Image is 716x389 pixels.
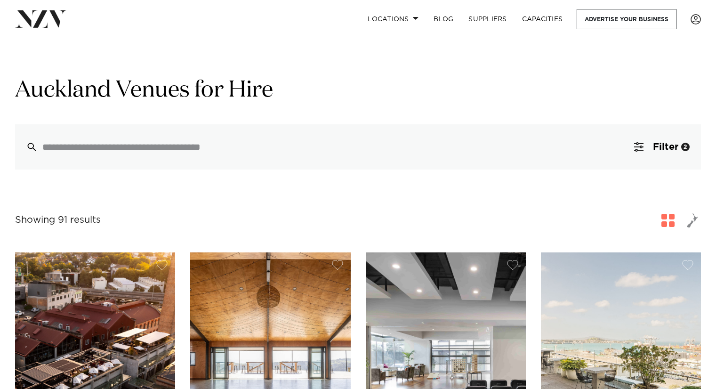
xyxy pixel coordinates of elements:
a: Advertise your business [577,9,676,29]
h1: Auckland Venues for Hire [15,76,701,105]
a: BLOG [426,9,461,29]
img: nzv-logo.png [15,10,66,27]
a: SUPPLIERS [461,9,514,29]
div: Showing 91 results [15,213,101,227]
a: Capacities [515,9,571,29]
a: Locations [360,9,426,29]
div: 2 [681,143,690,151]
span: Filter [653,142,678,152]
button: Filter2 [623,124,701,170]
